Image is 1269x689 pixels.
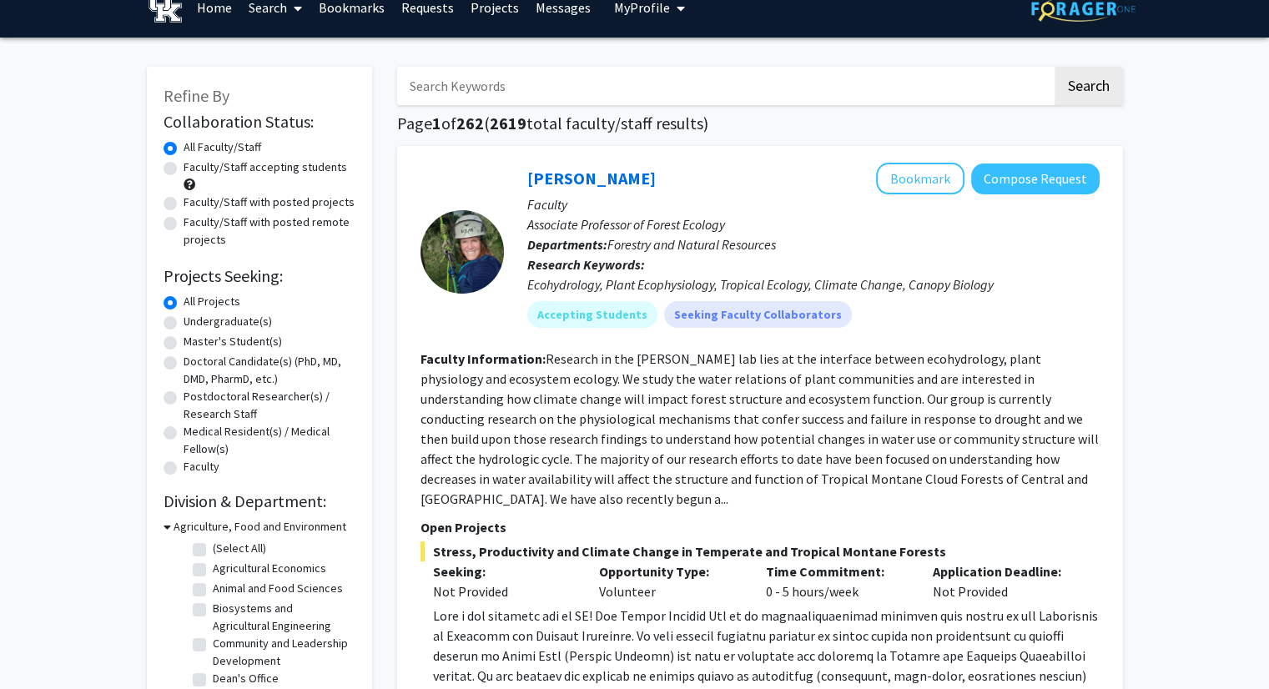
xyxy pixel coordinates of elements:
[490,113,526,133] span: 2619
[433,561,575,581] p: Seeking:
[527,256,645,273] b: Research Keywords:
[164,491,355,511] h2: Division & Department:
[13,614,71,676] iframe: Chat
[184,214,355,249] label: Faculty/Staff with posted remote projects
[184,423,355,458] label: Medical Resident(s) / Medical Fellow(s)
[920,561,1087,601] div: Not Provided
[184,158,347,176] label: Faculty/Staff accepting students
[527,236,607,253] b: Departments:
[664,301,852,328] mat-chip: Seeking Faculty Collaborators
[184,388,355,423] label: Postdoctoral Researcher(s) / Research Staff
[971,163,1100,194] button: Compose Request to Sybil Gotsch
[587,561,753,601] div: Volunteer
[527,168,656,189] a: [PERSON_NAME]
[527,194,1100,214] p: Faculty
[420,350,546,367] b: Faculty Information:
[164,85,229,106] span: Refine By
[213,670,279,687] label: Dean's Office
[397,67,1052,105] input: Search Keywords
[184,458,219,475] label: Faculty
[213,580,343,597] label: Animal and Food Sciences
[607,236,776,253] span: Forestry and Natural Resources
[397,113,1123,133] h1: Page of ( total faculty/staff results)
[213,635,351,670] label: Community and Leadership Development
[933,561,1075,581] p: Application Deadline:
[753,561,920,601] div: 0 - 5 hours/week
[527,274,1100,294] div: Ecohydrology, Plant Ecophysiology, Tropical Ecology, Climate Change, Canopy Biology
[184,313,272,330] label: Undergraduate(s)
[527,214,1100,234] p: Associate Professor of Forest Ecology
[527,301,657,328] mat-chip: Accepting Students
[164,266,355,286] h2: Projects Seeking:
[433,581,575,601] div: Not Provided
[184,293,240,310] label: All Projects
[1055,67,1123,105] button: Search
[599,561,741,581] p: Opportunity Type:
[184,353,355,388] label: Doctoral Candidate(s) (PhD, MD, DMD, PharmD, etc.)
[432,113,441,133] span: 1
[213,560,326,577] label: Agricultural Economics
[164,112,355,132] h2: Collaboration Status:
[174,518,346,536] h3: Agriculture, Food and Environment
[213,540,266,557] label: (Select All)
[420,517,1100,537] p: Open Projects
[184,194,355,211] label: Faculty/Staff with posted projects
[420,350,1099,507] fg-read-more: Research in the [PERSON_NAME] lab lies at the interface between ecohydrology, plant physiology an...
[213,600,351,635] label: Biosystems and Agricultural Engineering
[420,541,1100,561] span: Stress, Productivity and Climate Change in Temperate and Tropical Montane Forests
[184,333,282,350] label: Master's Student(s)
[184,138,261,156] label: All Faculty/Staff
[876,163,964,194] button: Add Sybil Gotsch to Bookmarks
[766,561,908,581] p: Time Commitment:
[456,113,484,133] span: 262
